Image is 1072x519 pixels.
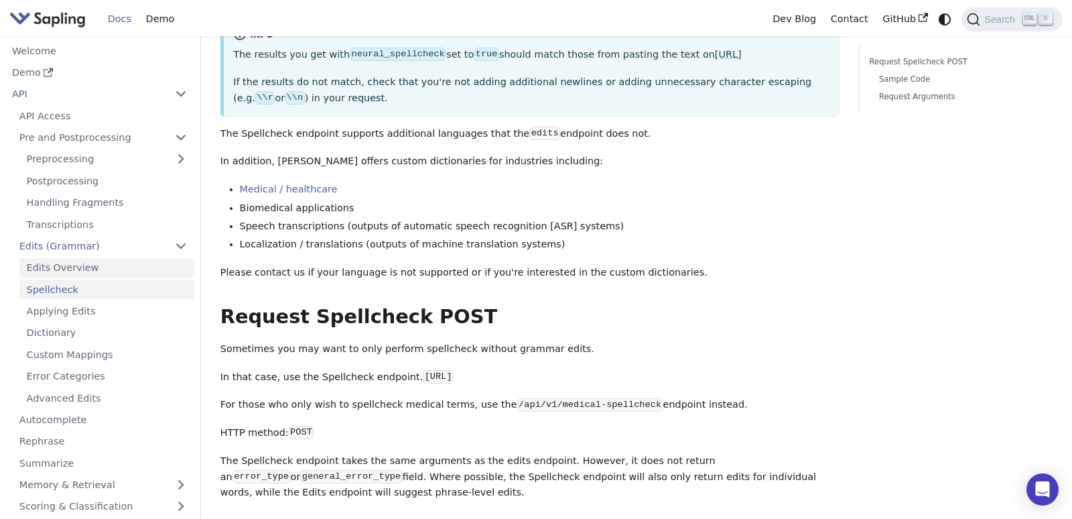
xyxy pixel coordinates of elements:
[5,41,194,60] a: Welcome
[255,91,275,105] code: \\r
[220,425,840,441] p: HTTP method:
[240,200,840,217] li: Biomedical applications
[1026,473,1059,506] div: Open Intercom Messenger
[220,265,840,281] p: Please contact us if your language is not supported or if you're interested in the custom diction...
[233,74,830,107] p: If the results do not match, check that you're not adding additional newlines or adding unnecessa...
[715,49,742,60] a: [URL]
[12,497,194,516] a: Scoring & Classification
[517,398,663,412] code: /api/v1/medical-spellcheck
[935,9,955,29] button: Switch between dark and light mode (currently system mode)
[240,219,840,235] li: Speech transcriptions (outputs of automatic speech recognition [ASR] systems)
[12,475,194,495] a: Memory & Retrieval
[220,397,840,413] p: For those who only wish to spellcheck medical terms, use the endpoint instead.
[240,184,338,194] a: Medical / healthcare
[19,258,194,278] a: Edits Overview
[220,126,840,142] p: The Spellcheck endpoint supports additional languages that the endpoint does not.
[19,345,194,364] a: Custom Mappings
[765,9,823,30] a: Dev Blog
[9,9,86,29] img: Sapling.ai
[980,14,1023,25] span: Search
[5,84,167,104] a: API
[220,369,840,386] p: In that case, use the Spellcheck endpoint.
[285,91,304,105] code: \\n
[233,47,830,63] p: The results you get with set to should match those from pasting the text on
[423,370,454,384] code: [URL]
[870,56,1048,68] a: Request Spellcheck POST
[19,388,194,408] a: Advanced Edits
[961,7,1062,32] button: Search (Ctrl+K)
[5,63,194,82] a: Demo
[350,48,446,61] code: neural_spellcheck
[139,9,182,30] a: Demo
[9,9,90,29] a: Sapling.ai
[232,470,291,483] code: error_type
[12,410,194,430] a: Autocomplete
[12,106,194,125] a: API Access
[220,305,840,329] h2: Request Spellcheck POST
[289,426,314,439] code: POST
[220,341,840,357] p: Sometimes you may want to only perform spellcheck without grammar edits.
[19,150,194,169] a: Preprocessing
[19,215,194,234] a: Transcriptions
[19,302,194,321] a: Applying Edits
[823,9,876,30] a: Contact
[167,84,194,104] button: Collapse sidebar category 'API'
[19,280,194,299] a: Spellcheck
[19,193,194,213] a: Handling Fragments
[12,237,194,256] a: Edits (Grammar)
[220,453,840,501] p: The Spellcheck endpoint takes the same arguments as the edits endpoint. However, it does not retu...
[300,470,402,483] code: general_error_type
[12,128,194,148] a: Pre and Postprocessing
[474,48,499,61] code: true
[875,9,935,30] a: GitHub
[240,237,840,253] li: Localization / translations (outputs of machine translation systems)
[19,367,194,386] a: Error Categories
[1039,13,1053,25] kbd: K
[12,453,194,473] a: Summarize
[19,171,194,190] a: Postprocessing
[19,323,194,343] a: Dictionary
[529,127,560,140] code: edits
[100,9,139,30] a: Docs
[12,432,194,451] a: Rephrase
[220,154,840,170] p: In addition, [PERSON_NAME] offers custom dictionaries for industries including:
[879,73,1043,86] a: Sample Code
[879,91,1043,103] a: Request Arguments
